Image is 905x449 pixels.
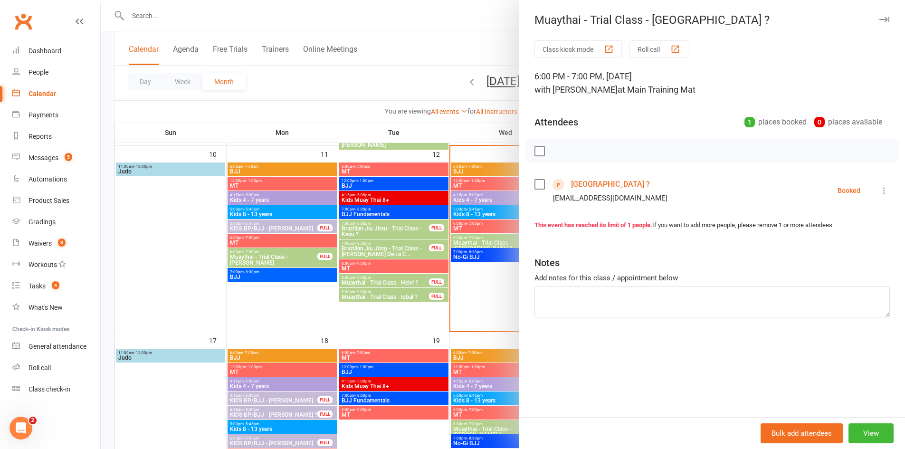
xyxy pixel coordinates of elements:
[29,385,70,393] div: Class check-in
[848,423,894,443] button: View
[65,153,72,161] span: 5
[12,336,100,357] a: General attendance kiosk mode
[29,261,57,268] div: Workouts
[12,190,100,211] a: Product Sales
[534,85,618,95] span: with [PERSON_NAME]
[12,83,100,105] a: Calendar
[519,13,905,27] div: Muaythai - Trial Class - [GEOGRAPHIC_DATA] ?
[618,85,695,95] span: at Main Training Mat
[534,70,890,96] div: 6:00 PM - 7:00 PM, [DATE]
[12,357,100,379] a: Roll call
[534,272,890,284] div: Add notes for this class / appointment below
[29,90,56,97] div: Calendar
[12,105,100,126] a: Payments
[534,221,652,229] strong: This event has reached its limit of 1 people.
[29,133,52,140] div: Reports
[534,115,578,129] div: Attendees
[744,115,807,129] div: places booked
[11,10,35,33] a: Clubworx
[12,62,100,83] a: People
[838,187,860,194] div: Booked
[29,175,67,183] div: Automations
[29,417,37,424] span: 2
[761,423,843,443] button: Bulk add attendees
[29,197,69,204] div: Product Sales
[12,211,100,233] a: Gradings
[52,281,59,289] span: 4
[12,297,100,318] a: What's New
[29,304,63,311] div: What's New
[29,343,86,350] div: General attendance
[12,276,100,297] a: Tasks 4
[10,417,32,439] iframe: Intercom live chat
[534,256,560,269] div: Notes
[744,117,755,127] div: 1
[12,379,100,400] a: Class kiosk mode
[58,239,66,247] span: 3
[12,254,100,276] a: Workouts
[29,154,58,162] div: Messages
[29,218,56,226] div: Gradings
[29,282,46,290] div: Tasks
[553,192,667,204] div: [EMAIL_ADDRESS][DOMAIN_NAME]
[12,169,100,190] a: Automations
[814,115,882,129] div: places available
[814,117,825,127] div: 0
[12,233,100,254] a: Waivers 3
[12,40,100,62] a: Dashboard
[534,40,622,58] button: Class kiosk mode
[571,177,650,192] a: [GEOGRAPHIC_DATA] ?
[12,126,100,147] a: Reports
[534,220,890,230] div: If you want to add more people, please remove 1 or more attendees.
[29,68,48,76] div: People
[29,364,51,372] div: Roll call
[12,147,100,169] a: Messages 5
[29,111,58,119] div: Payments
[629,40,688,58] button: Roll call
[29,47,61,55] div: Dashboard
[29,239,52,247] div: Waivers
